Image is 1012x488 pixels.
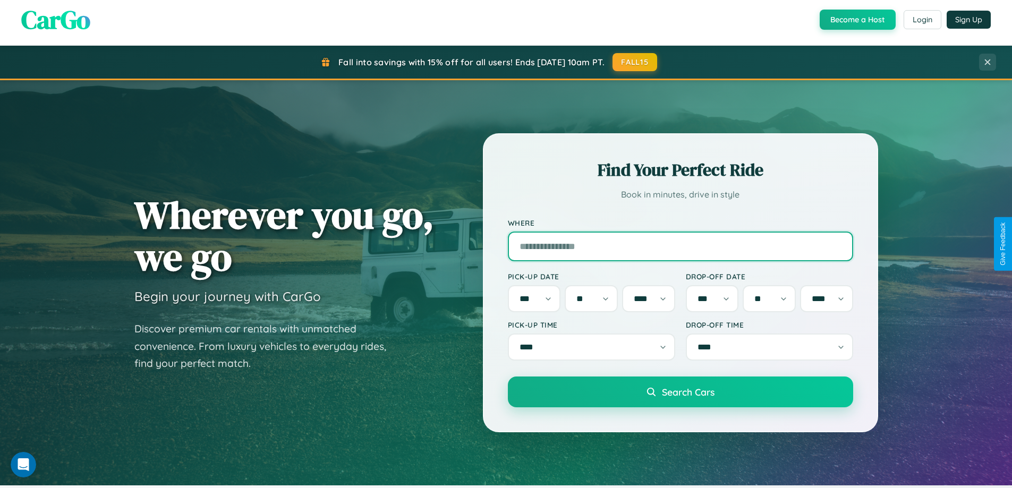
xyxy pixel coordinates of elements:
label: Where [508,218,853,227]
iframe: Intercom live chat [11,452,36,477]
p: Discover premium car rentals with unmatched convenience. From luxury vehicles to everyday rides, ... [134,320,400,372]
label: Drop-off Date [686,272,853,281]
div: Give Feedback [999,222,1007,266]
span: CarGo [21,2,90,37]
span: Fall into savings with 15% off for all users! Ends [DATE] 10am PT. [338,57,605,67]
button: Search Cars [508,376,853,407]
span: Search Cars [662,386,715,398]
button: Login [904,10,941,29]
label: Pick-up Date [508,272,675,281]
label: Drop-off Time [686,320,853,329]
p: Book in minutes, drive in style [508,187,853,202]
button: FALL15 [613,53,657,71]
h2: Find Your Perfect Ride [508,158,853,182]
label: Pick-up Time [508,320,675,329]
h1: Wherever you go, we go [134,194,434,278]
button: Sign Up [947,11,991,29]
h3: Begin your journey with CarGo [134,288,321,304]
button: Become a Host [820,10,896,30]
